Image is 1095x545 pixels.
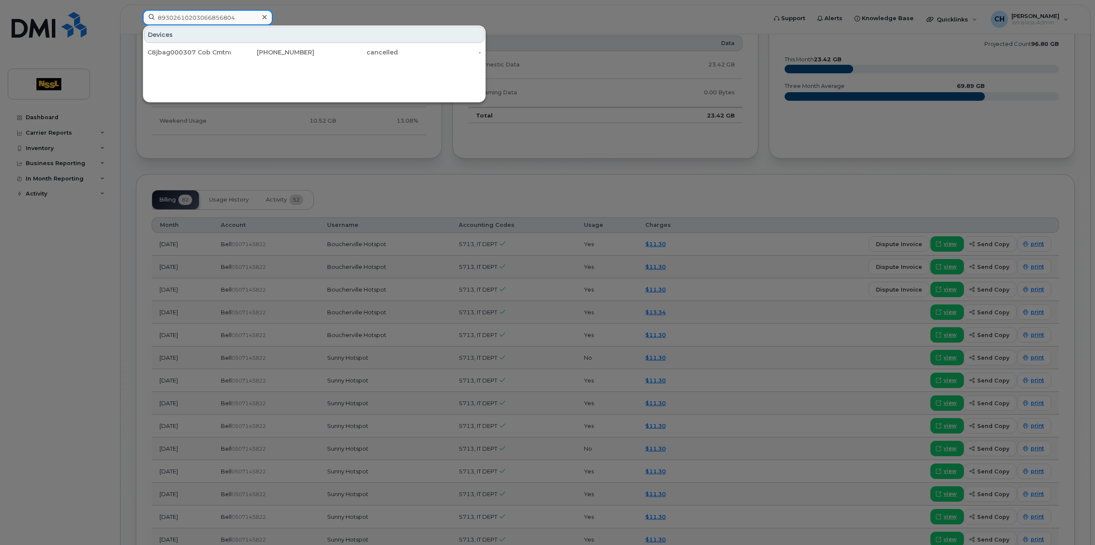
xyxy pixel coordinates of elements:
div: [PHONE_NUMBER] [231,48,315,57]
input: Find something... [143,10,273,25]
div: C8jbag000307 Cob Cmtnwrhs [147,48,231,57]
div: Devices [144,27,484,43]
a: C8jbag000307 Cob Cmtnwrhs[PHONE_NUMBER]cancelled- [144,45,484,60]
div: cancelled [314,48,398,57]
div: - [398,48,481,57]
